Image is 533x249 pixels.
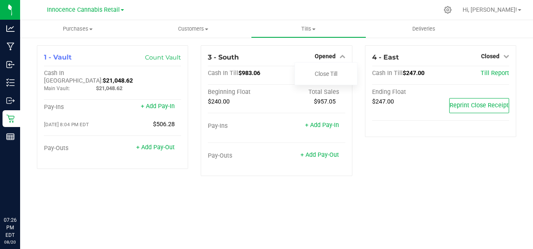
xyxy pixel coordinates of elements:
[366,20,481,38] a: Deliveries
[208,122,277,130] div: Pay-Ins
[145,54,181,61] a: Count Vault
[401,25,447,33] span: Deliveries
[6,114,15,123] inline-svg: Retail
[96,85,122,91] span: $21,048.62
[372,53,399,61] span: 4 - East
[20,25,135,33] span: Purchases
[277,88,345,96] div: Total Sales
[44,86,70,91] span: Main Vault:
[251,25,366,33] span: Tills
[8,182,34,207] iframe: Resource center
[403,70,424,77] span: $247.00
[315,53,336,60] span: Opened
[153,121,175,128] span: $506.28
[6,78,15,87] inline-svg: Inventory
[44,104,113,111] div: Pay-Ins
[44,70,103,84] span: Cash In [GEOGRAPHIC_DATA]:
[6,132,15,141] inline-svg: Reports
[372,88,441,96] div: Ending Float
[136,144,175,151] a: + Add Pay-Out
[481,53,499,60] span: Closed
[47,6,120,13] span: Innocence Cannabis Retail
[300,151,339,158] a: + Add Pay-Out
[305,122,339,129] a: + Add Pay-In
[44,122,89,127] span: [DATE] 8:04 PM EDT
[208,53,239,61] span: 3 - South
[208,98,230,105] span: $240.00
[372,98,394,105] span: $247.00
[135,20,251,38] a: Customers
[141,103,175,110] a: + Add Pay-In
[6,24,15,33] inline-svg: Analytics
[463,6,517,13] span: Hi, [PERSON_NAME]!
[6,60,15,69] inline-svg: Inbound
[208,88,277,96] div: Beginning Float
[442,6,453,14] div: Manage settings
[4,239,16,245] p: 08/20
[238,70,260,77] span: $983.06
[103,77,133,84] span: $21,048.62
[314,98,336,105] span: $957.05
[20,20,135,38] a: Purchases
[372,70,403,77] span: Cash In Till
[208,70,238,77] span: Cash In Till
[6,42,15,51] inline-svg: Manufacturing
[44,53,72,61] span: 1 - Vault
[4,216,16,239] p: 07:26 PM EDT
[481,70,509,77] a: Till Report
[6,96,15,105] inline-svg: Outbound
[136,25,250,33] span: Customers
[208,152,277,160] div: Pay-Outs
[450,102,509,109] span: Reprint Close Receipt
[449,98,509,113] button: Reprint Close Receipt
[315,70,337,77] a: Close Till
[251,20,366,38] a: Tills
[44,145,113,152] div: Pay-Outs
